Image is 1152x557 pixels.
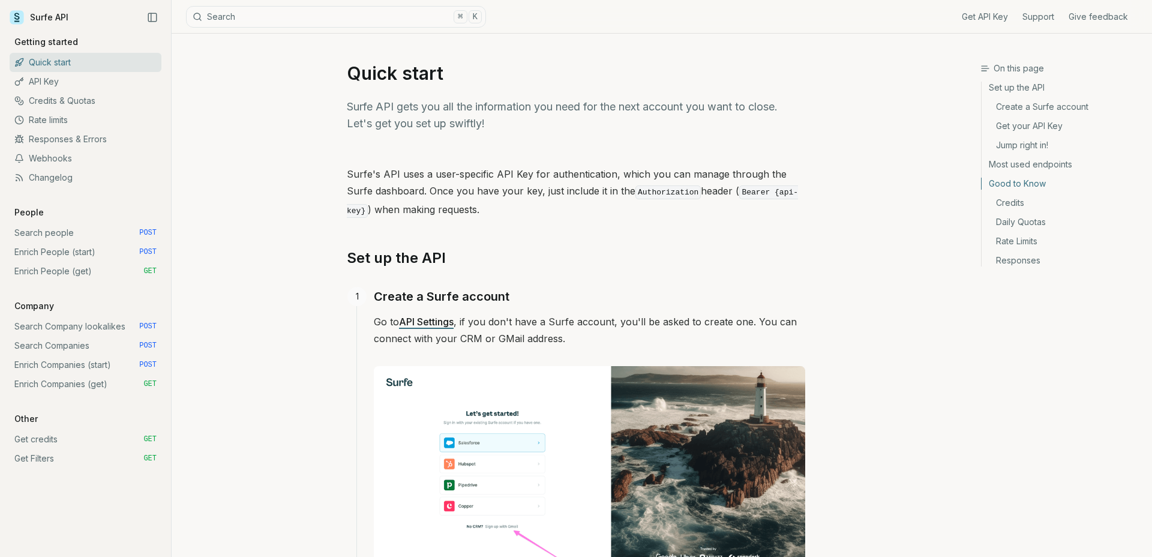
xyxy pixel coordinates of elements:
a: Get credits GET [10,430,161,449]
p: People [10,206,49,218]
a: Enrich People (get) GET [10,262,161,281]
span: GET [143,379,157,389]
a: Most used endpoints [982,155,1142,174]
button: Collapse Sidebar [143,8,161,26]
h1: Quick start [347,62,805,84]
a: Enrich People (start) POST [10,242,161,262]
kbd: K [469,10,482,23]
a: Search Company lookalikes POST [10,317,161,336]
a: Set up the API [982,82,1142,97]
span: POST [139,228,157,238]
a: Set up the API [347,248,446,268]
span: GET [143,454,157,463]
button: Search⌘K [186,6,486,28]
a: Good to Know [982,174,1142,193]
a: Search people POST [10,223,161,242]
a: Enrich Companies (get) GET [10,375,161,394]
a: Quick start [10,53,161,72]
a: Get API Key [962,11,1008,23]
a: Search Companies POST [10,336,161,355]
a: API Key [10,72,161,91]
h3: On this page [980,62,1142,74]
a: Credits & Quotas [10,91,161,110]
a: API Settings [399,316,454,328]
a: Create a Surfe account [374,287,509,306]
span: POST [139,341,157,351]
a: Get your API Key [982,116,1142,136]
a: Enrich Companies (start) POST [10,355,161,375]
a: Webhooks [10,149,161,168]
a: Responses & Errors [10,130,161,149]
a: Give feedback [1069,11,1128,23]
p: Getting started [10,36,83,48]
a: Rate Limits [982,232,1142,251]
span: POST [139,360,157,370]
span: POST [139,247,157,257]
p: Go to , if you don't have a Surfe account, you'll be asked to create one. You can connect with yo... [374,313,805,347]
a: Rate limits [10,110,161,130]
code: Authorization [635,185,701,199]
a: Credits [982,193,1142,212]
a: Support [1022,11,1054,23]
p: Surfe's API uses a user-specific API Key for authentication, which you can manage through the Sur... [347,166,805,220]
span: GET [143,266,157,276]
a: Responses [982,251,1142,266]
p: Surfe API gets you all the information you need for the next account you want to close. Let's get... [347,98,805,132]
a: Surfe API [10,8,68,26]
p: Company [10,300,59,312]
a: Get Filters GET [10,449,161,468]
p: Other [10,413,43,425]
span: GET [143,435,157,444]
a: Create a Surfe account [982,97,1142,116]
span: POST [139,322,157,331]
kbd: ⌘ [454,10,467,23]
a: Jump right in! [982,136,1142,155]
a: Daily Quotas [982,212,1142,232]
a: Changelog [10,168,161,187]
